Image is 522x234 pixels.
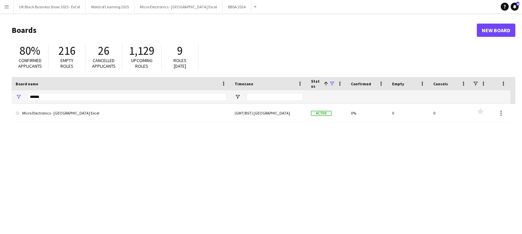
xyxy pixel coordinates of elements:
span: 26 [98,43,109,58]
button: UK Black Business Show 2025 - ExCel [14,0,86,13]
span: Active [311,111,332,116]
span: 80% [20,43,40,58]
button: Micro Electronics - [GEOGRAPHIC_DATA] Excel [135,0,223,13]
span: Cancels [433,81,448,86]
span: Upcoming roles [131,57,153,69]
span: Cancelled applicants [92,57,116,69]
div: 0 [388,104,429,122]
span: 8 [516,2,519,6]
span: Confirmed applicants [18,57,42,69]
div: 0% [347,104,388,122]
input: Timezone Filter Input [247,93,303,101]
button: Open Filter Menu [235,94,241,100]
span: Confirmed [351,81,371,86]
span: Empty [392,81,404,86]
input: Board name Filter Input [28,93,227,101]
a: Micro Electronics - [GEOGRAPHIC_DATA] Excel [16,104,227,122]
span: Empty roles [60,57,73,69]
span: 216 [58,43,75,58]
button: BBSA 2024 [223,0,251,13]
a: New Board [477,24,515,37]
a: 8 [511,3,519,11]
button: World of Learning 2025 [86,0,135,13]
div: 0 [429,104,470,122]
h1: Boards [12,25,477,35]
span: Roles [DATE] [173,57,186,69]
span: 9 [177,43,183,58]
span: Status [311,79,321,89]
div: (GMT/BST) [GEOGRAPHIC_DATA] [231,104,307,122]
span: 1,129 [129,43,155,58]
span: Timezone [235,81,253,86]
button: Open Filter Menu [16,94,22,100]
span: Board name [16,81,38,86]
